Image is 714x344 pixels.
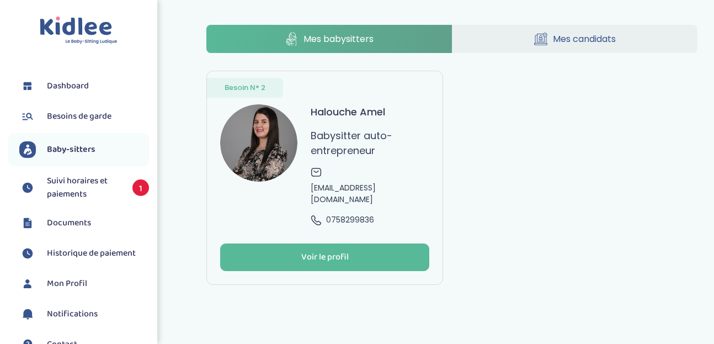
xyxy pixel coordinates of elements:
h3: Halouche Amel [311,104,385,119]
a: Mes babysitters [206,25,452,53]
img: babysitters.svg [19,141,36,158]
span: Besoin N° 2 [225,82,265,93]
span: Notifications [47,308,98,321]
a: Notifications [19,306,149,322]
span: Mon Profil [47,277,87,290]
span: Historique de paiement [47,247,136,260]
a: Besoin N° 2 avatar Halouche Amel Babysitter auto-entrepreneur [EMAIL_ADDRESS][DOMAIN_NAME] 075829... [206,71,443,285]
img: besoin.svg [19,108,36,125]
span: Besoins de garde [47,110,111,123]
span: 1 [132,179,149,196]
a: Besoins de garde [19,108,149,125]
div: Voir le profil [301,251,349,264]
a: Suivi horaires et paiements 1 [19,174,149,201]
img: suivihoraire.svg [19,245,36,262]
button: Voir le profil [220,244,429,271]
img: documents.svg [19,215,36,231]
a: Historique de paiement [19,245,149,262]
a: Dashboard [19,78,149,94]
span: Baby-sitters [47,143,95,156]
span: Suivi horaires et paiements [47,174,121,201]
img: profil.svg [19,276,36,292]
span: Mes candidats [553,32,616,46]
span: [EMAIL_ADDRESS][DOMAIN_NAME] [311,182,429,205]
a: Documents [19,215,149,231]
span: Mes babysitters [303,32,374,46]
span: Dashboard [47,80,89,93]
a: Mon Profil [19,276,149,292]
img: avatar [220,104,297,182]
span: 0758299836 [326,214,374,226]
a: Mes candidats [452,25,698,53]
img: dashboard.svg [19,78,36,94]
a: Baby-sitters [19,141,149,158]
img: suivihoraire.svg [19,179,36,196]
img: logo.svg [40,17,118,45]
p: Babysitter auto-entrepreneur [311,128,429,158]
img: notification.svg [19,306,36,322]
span: Documents [47,216,91,230]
